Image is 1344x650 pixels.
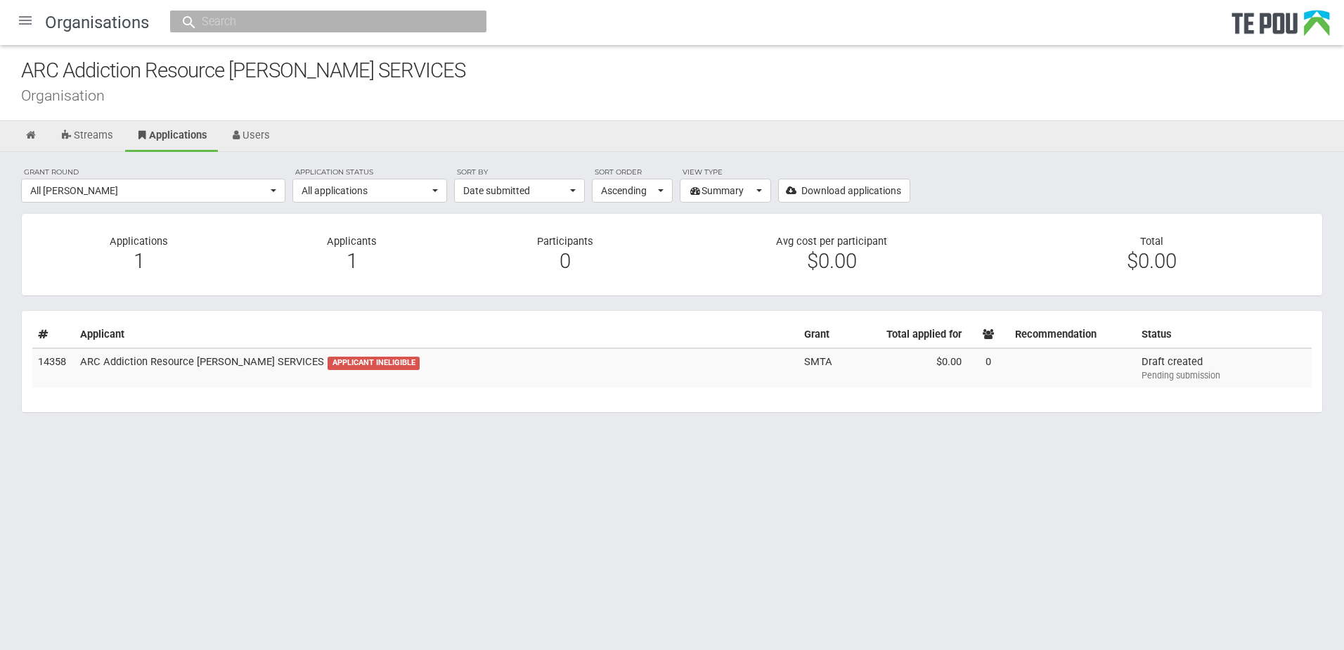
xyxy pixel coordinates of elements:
div: Pending submission [1142,369,1306,382]
span: Summary [689,184,753,198]
button: Ascending [592,179,673,203]
td: 14358 [32,348,75,388]
div: 0 [470,255,661,267]
button: All applications [292,179,447,203]
label: Grant round [21,166,285,179]
td: SMTA [799,348,841,388]
div: $0.00 [683,255,981,267]
button: All [PERSON_NAME] [21,179,285,203]
div: ARC Addiction Resource [PERSON_NAME] SERVICES [21,56,1344,86]
a: Applications [125,121,218,152]
span: Ascending [601,184,654,198]
div: 1 [43,255,235,267]
span: Date submitted [463,184,567,198]
div: Organisation [21,88,1344,103]
div: Applications [32,235,245,275]
div: 1 [256,255,448,267]
td: 0 [967,348,1009,388]
div: Avg cost per participant [672,235,992,275]
label: View type [680,166,771,179]
span: APPLICANT INELIGIBLE [328,357,420,369]
td: $0.00 [841,348,967,388]
th: Total applied for [841,321,967,348]
th: Grant [799,321,841,348]
span: All applications [302,184,429,198]
div: $0.00 [1002,255,1301,267]
label: Sort by [454,166,585,179]
label: Sort order [592,166,673,179]
div: Participants [459,235,672,275]
th: Recommendation [1009,321,1136,348]
a: Download applications [778,179,910,203]
div: Total [992,235,1312,268]
button: Date submitted [454,179,585,203]
th: Status [1136,321,1312,348]
label: Application status [292,166,447,179]
span: All [PERSON_NAME] [30,184,267,198]
button: Summary [680,179,771,203]
input: Search [198,14,445,29]
div: Applicants [245,235,458,275]
th: Applicant [75,321,799,348]
a: Streams [50,121,124,152]
td: ARC Addiction Resource [PERSON_NAME] SERVICES [75,348,799,388]
a: Users [219,121,281,152]
td: Draft created [1136,348,1312,388]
